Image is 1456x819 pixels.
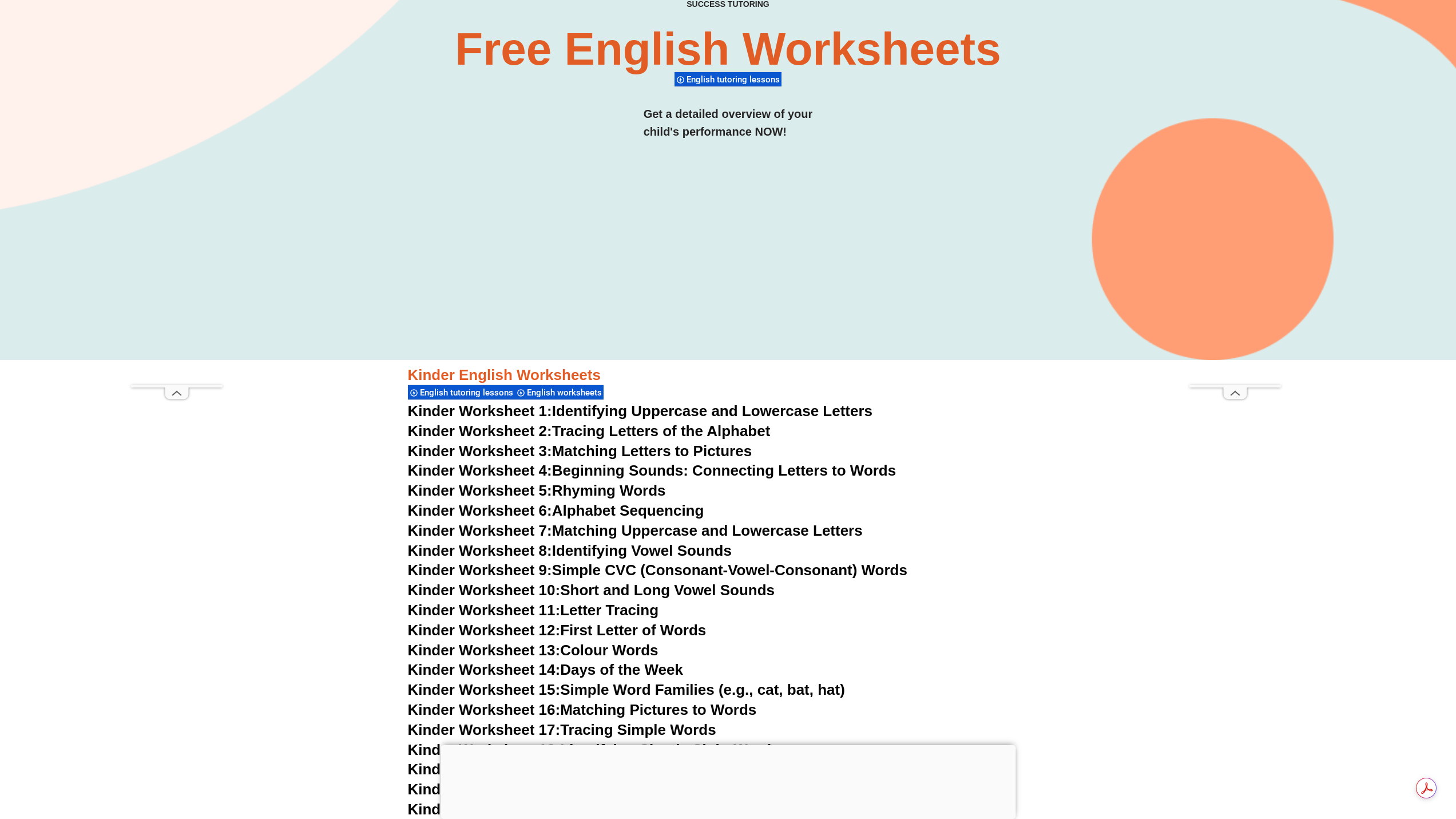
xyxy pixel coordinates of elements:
span: English tutoring lessons [687,74,783,85]
span: Kinder Worksheet 19: [408,761,561,778]
span: Kinder Worksheet 8: [408,542,552,559]
span: Kinder Worksheet 4: [408,462,552,479]
h3: Get a detailed overview of your child's performance NOW! [644,105,813,141]
span: Kinder Worksheet 9: [408,561,552,579]
h2: Free English Worksheets​ [426,26,1030,72]
a: Kinder Worksheet 18:Identifying Simple Sight Words [408,741,780,758]
span: Kinder Worksheet 14: [408,661,561,678]
div: English worksheets [515,385,604,400]
span: Kinder Worksheet 6: [408,502,552,519]
a: Kinder Worksheet 1:Identifying Uppercase and Lowercase Letters [408,402,873,420]
iframe: Advertisement [1189,41,1281,385]
span: Kinder Worksheet 10: [408,581,561,599]
a: Kinder Worksheet 15:Simple Word Families (e.g., cat, bat, hat) [408,681,845,698]
a: Kinder Worksheet 7:Matching Uppercase and Lowercase Letters [408,522,863,539]
a: Kinder Worksheet 4:Beginning Sounds: Connecting Letters to Words [408,462,896,479]
a: Kinder Worksheet 6:Alphabet Sequencing [408,502,704,519]
a: Kinder Worksheet 10:Short and Long Vowel Sounds [408,581,775,599]
span: Kinder Worksheet 16: [408,701,561,718]
a: Kinder Worksheet 21:Animal Names [408,801,663,818]
span: Kinder Worksheet 20: [408,781,561,798]
div: English tutoring lessons [675,72,781,87]
a: Kinder Worksheet 12:First Letter of Words [408,622,707,639]
span: Kinder Worksheet 1: [408,402,552,420]
a: Kinder Worksheet 16:Matching Pictures to Words [408,701,757,718]
span: Kinder Worksheet 3: [408,442,552,460]
span: Kinder Worksheet 2: [408,422,552,440]
h3: Kinder English Worksheets [408,366,1049,385]
a: Kinder Worksheet 19:Writing Simple Sentences [408,761,743,778]
div: English tutoring lessons [408,385,515,400]
iframe: Chat Widget [1399,764,1456,819]
a: Kinder Worksheet 8:Identifying Vowel Sounds [408,542,732,559]
span: Kinder Worksheet 21: [408,801,561,818]
a: Kinder Worksheet 14:Days of the Week [408,661,683,678]
span: English worksheets [527,387,605,398]
span: Kinder Worksheet 17: [408,721,561,738]
a: Kinder Worksheet 9:Simple CVC (Consonant-Vowel-Consonant) Words [408,561,907,579]
span: Kinder Worksheet 15: [408,681,561,698]
iframe: Advertisement [441,745,1015,816]
span: Kinder Worksheet 7: [408,522,552,539]
span: Kinder Worksheet 13: [408,642,561,659]
span: Kinder Worksheet 18: [408,741,561,758]
a: Kinder Worksheet 13:Colour Words [408,642,658,659]
span: Kinder Worksheet 11: [408,602,561,619]
span: Kinder Worksheet 12: [408,622,561,639]
span: Kinder Worksheet 5: [408,482,552,499]
span: English tutoring lessons [420,387,517,398]
a: Kinder Worksheet 5:Rhyming Words [408,482,666,499]
a: Kinder Worksheet 11:Letter Tracing [408,602,659,619]
iframe: Advertisement [131,41,223,385]
a: Kinder Worksheet 3:Matching Letters to Pictures [408,442,752,460]
a: Kinder Worksheet 17:Tracing Simple Words [408,721,716,738]
a: Kinder Worksheet 2:Tracing Letters of the Alphabet [408,422,771,440]
a: Kinder Worksheet 20:Matching Words to Pictures [408,781,757,798]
